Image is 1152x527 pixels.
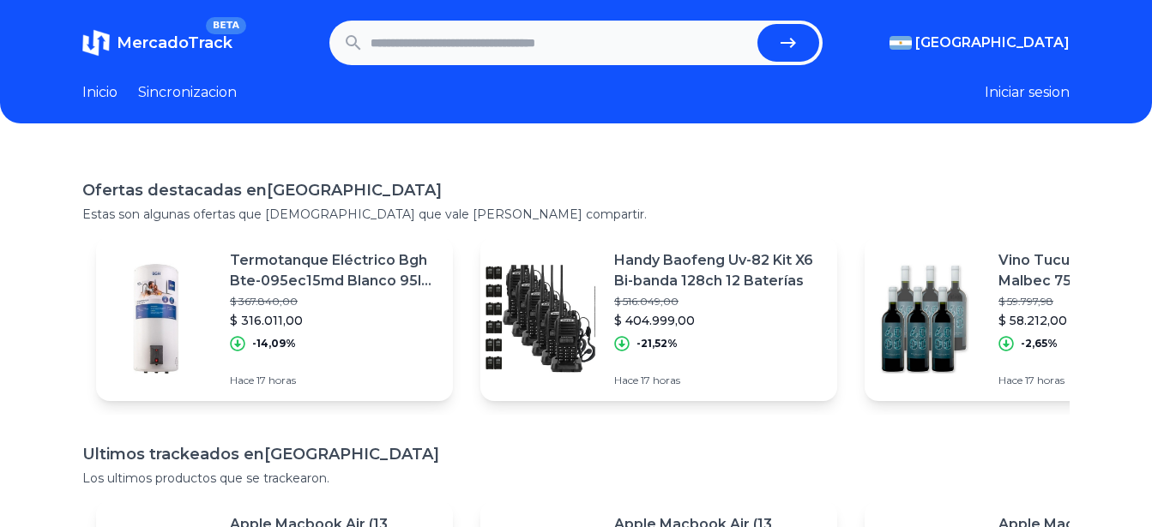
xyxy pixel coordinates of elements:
[614,250,823,291] p: Handy Baofeng Uv-82 Kit X6 Bi-banda 128ch 12 Baterías
[614,374,823,387] p: Hace 17 horas
[865,259,985,379] img: Featured image
[636,337,678,350] p: -21,52%
[985,82,1070,103] button: Iniciar sesion
[96,237,453,401] a: Featured imageTermotanque Eléctrico Bgh Bte-095ec15md Blanco 95l 220v$ 367.840,00$ 316.011,00-14,...
[82,29,232,57] a: MercadoTrackBETA
[117,33,232,52] span: MercadoTrack
[890,33,1070,53] button: [GEOGRAPHIC_DATA]
[480,259,600,379] img: Featured image
[82,29,110,57] img: MercadoTrack
[614,312,823,329] p: $ 404.999,00
[82,82,118,103] a: Inicio
[915,33,1070,53] span: [GEOGRAPHIC_DATA]
[1021,337,1058,350] p: -2,65%
[206,17,246,34] span: BETA
[890,36,912,50] img: Argentina
[614,295,823,308] p: $ 516.049,00
[230,312,439,329] p: $ 316.011,00
[230,295,439,308] p: $ 367.840,00
[96,259,216,379] img: Featured image
[82,470,1070,487] p: Los ultimos productos que se trackearon.
[82,206,1070,223] p: Estas son algunas ofertas que [DEMOGRAPHIC_DATA] que vale [PERSON_NAME] compartir.
[82,178,1070,202] h1: Ofertas destacadas en [GEOGRAPHIC_DATA]
[230,374,439,387] p: Hace 17 horas
[138,82,237,103] a: Sincronizacion
[82,442,1070,466] h1: Ultimos trackeados en [GEOGRAPHIC_DATA]
[252,337,296,350] p: -14,09%
[230,250,439,291] p: Termotanque Eléctrico Bgh Bte-095ec15md Blanco 95l 220v
[480,237,837,401] a: Featured imageHandy Baofeng Uv-82 Kit X6 Bi-banda 128ch 12 Baterías$ 516.049,00$ 404.999,00-21,52...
